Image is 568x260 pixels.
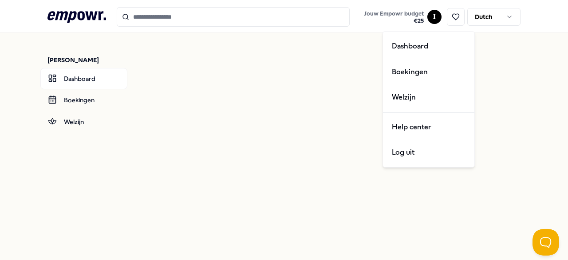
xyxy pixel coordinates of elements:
[385,114,473,140] a: Help center
[385,33,473,59] a: Dashboard
[40,89,127,111] a: Boekingen
[532,229,559,256] iframe: Help Scout Beacon - Open
[427,10,442,24] button: I
[40,111,127,132] a: Welzijn
[385,59,473,85] a: Boekingen
[383,31,475,168] div: I
[47,56,127,64] p: [PERSON_NAME]
[385,140,473,165] div: Log uit
[364,10,424,17] span: Jouw Empowr budget
[117,7,350,27] input: Search for products, categories or subcategories
[40,68,127,89] a: Dashboard
[385,84,473,110] a: Welzijn
[364,17,424,24] span: € 25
